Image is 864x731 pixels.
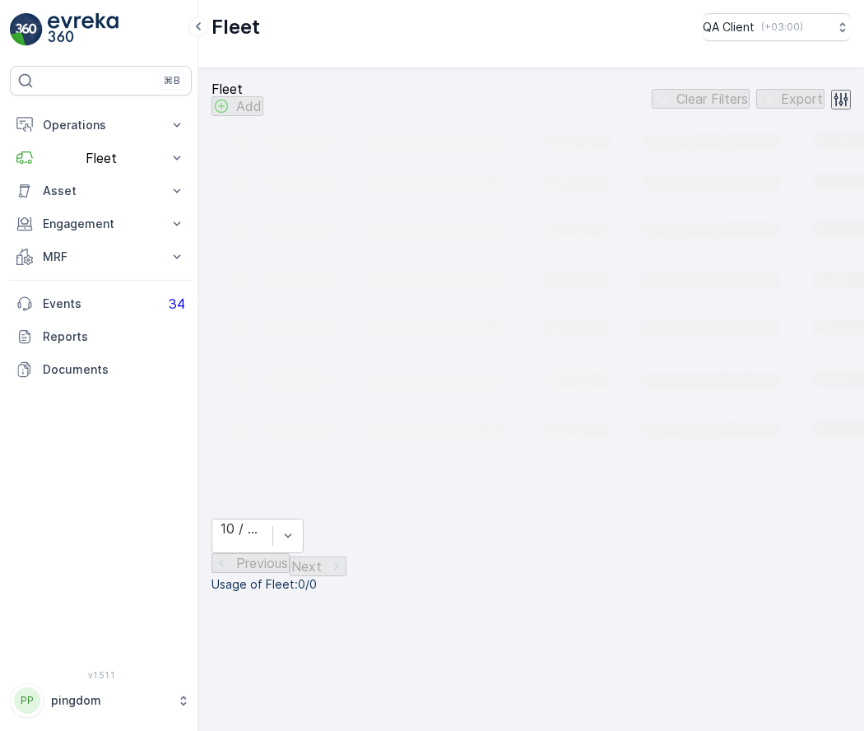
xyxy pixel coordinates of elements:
a: Reports [10,320,192,353]
p: ⌘B [164,74,180,87]
p: Fleet [43,151,159,165]
p: Fleet [211,14,260,40]
p: Usage of Fleet : 0/0 [211,576,851,593]
p: Export [781,91,823,106]
p: Operations [43,117,159,133]
span: v 1.51.1 [10,670,192,680]
button: Asset [10,175,192,207]
p: Clear Filters [676,91,748,106]
a: Documents [10,353,192,386]
p: Next [291,559,322,574]
button: Fleet [10,142,192,175]
button: Add [211,96,263,116]
p: QA Client [703,19,755,35]
button: PPpingdom [10,683,192,718]
p: Asset [43,183,159,199]
p: Add [236,99,262,114]
button: Export [756,89,825,109]
button: Next [290,556,346,576]
p: Reports [43,328,185,345]
button: QA Client(+03:00) [703,13,851,41]
img: logo_light-DOdMpM7g.png [48,13,118,46]
p: Events [43,296,159,312]
a: Events34 [10,287,192,320]
button: Operations [10,109,192,142]
button: Previous [211,553,290,573]
p: pingdom [51,692,169,709]
p: Engagement [43,216,159,232]
div: PP [14,687,40,714]
p: 34 [169,296,185,311]
button: Clear Filters [652,89,750,109]
img: logo [10,13,43,46]
p: Previous [236,556,288,570]
p: ( +03:00 ) [761,21,803,34]
p: Documents [43,361,185,378]
button: MRF [10,240,192,273]
button: Engagement [10,207,192,240]
p: MRF [43,249,159,265]
p: Fleet [211,81,263,96]
div: 10 / Page [221,521,264,536]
